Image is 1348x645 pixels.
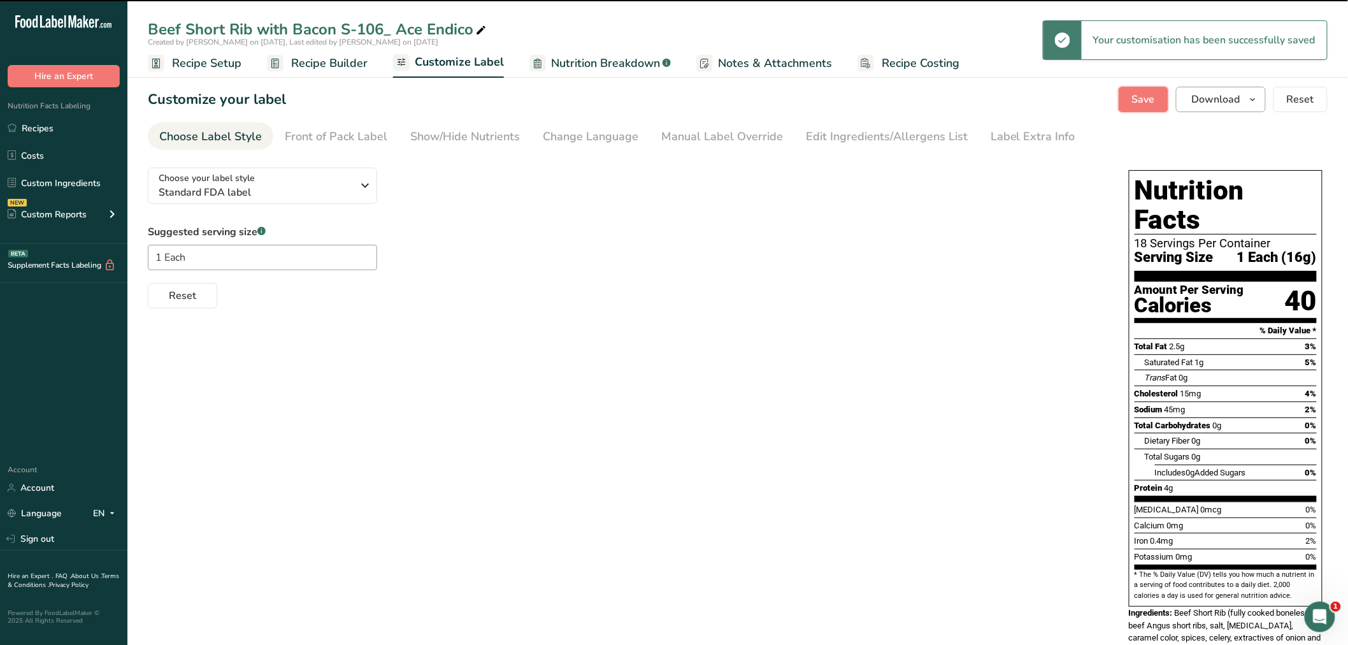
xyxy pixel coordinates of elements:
button: Save [1119,87,1168,112]
span: 0% [1306,521,1317,530]
div: 18 Servings Per Container [1135,237,1317,250]
span: 2% [1305,405,1317,414]
span: 0g [1192,452,1201,461]
span: 5% [1305,358,1317,367]
span: Customize Label [415,54,504,71]
span: 45mg [1165,405,1186,414]
button: Choose your label style Standard FDA label [148,168,377,204]
span: 3% [1305,342,1317,351]
section: * The % Daily Value (DV) tells you how much a nutrient in a serving of food contributes to a dail... [1135,570,1317,601]
a: Recipe Costing [857,49,959,78]
span: Iron [1135,536,1149,546]
span: Serving Size [1135,250,1214,266]
span: Download [1192,92,1240,107]
span: Cholesterol [1135,389,1179,398]
span: 4% [1305,389,1317,398]
iframe: Intercom live chat [1305,602,1335,632]
span: Includes Added Sugars [1155,468,1246,477]
span: Protein [1135,483,1163,493]
div: Powered By FoodLabelMaker © 2025 All Rights Reserved [8,609,120,625]
span: 0g [1192,436,1201,446]
span: Total Sugars [1145,452,1190,461]
span: Save [1132,92,1155,107]
h1: Nutrition Facts [1135,176,1317,235]
div: Front of Pack Label [285,128,387,145]
span: 2.5g [1170,342,1185,351]
span: 0g [1179,373,1188,382]
div: BETA [8,250,28,257]
a: Customize Label [393,48,504,78]
span: 0mg [1176,552,1193,562]
span: Created by [PERSON_NAME] on [DATE], Last edited by [PERSON_NAME] on [DATE] [148,37,438,47]
span: 1 Each (16g) [1237,250,1317,266]
a: FAQ . [55,572,71,581]
button: Hire an Expert [8,65,120,87]
span: Calcium [1135,521,1165,530]
span: 1 [1331,602,1341,612]
span: 4g [1165,483,1173,493]
span: 2% [1306,536,1317,546]
a: Hire an Expert . [8,572,53,581]
div: Your customisation has been successfully saved [1082,21,1327,59]
button: Reset [148,283,217,308]
a: Nutrition Breakdown [529,49,671,78]
span: 0% [1306,552,1317,562]
span: Standard FDA label [159,185,353,200]
span: [MEDICAL_DATA] [1135,505,1199,514]
span: Total Carbohydrates [1135,421,1211,430]
div: Choose Label Style [159,128,262,145]
span: Saturated Fat [1145,358,1193,367]
div: NEW [8,199,27,207]
span: Ingredients: [1129,608,1173,618]
h1: Customize your label [148,89,286,110]
span: 0% [1305,421,1317,430]
span: 15mg [1180,389,1201,398]
div: Custom Reports [8,208,87,221]
section: % Daily Value * [1135,323,1317,338]
span: Dietary Fiber [1145,436,1190,446]
a: Notes & Attachments [696,49,832,78]
a: Privacy Policy [49,581,89,590]
button: Download [1176,87,1266,112]
span: Fat [1145,373,1177,382]
i: Trans [1145,373,1166,382]
div: Amount Per Serving [1135,284,1244,296]
div: Label Extra Info [991,128,1075,145]
span: 0g [1186,468,1195,477]
span: Recipe Builder [291,55,368,72]
div: EN [93,506,120,521]
span: 0% [1306,505,1317,514]
div: Calories [1135,296,1244,315]
span: Total Fat [1135,342,1168,351]
span: Reset [169,288,196,303]
a: Recipe Setup [148,49,241,78]
span: 0mg [1167,521,1184,530]
label: Suggested serving size [148,224,377,240]
a: Recipe Builder [267,49,368,78]
div: Show/Hide Nutrients [410,128,520,145]
span: Reset [1287,92,1314,107]
span: 1g [1195,358,1204,367]
span: Sodium [1135,405,1163,414]
span: Potassium [1135,552,1174,562]
div: 40 [1285,284,1317,318]
a: About Us . [71,572,101,581]
div: Beef Short Rib with Bacon S-106_ Ace Endico [148,18,489,41]
span: 0% [1305,436,1317,446]
span: 0.4mg [1151,536,1173,546]
button: Reset [1273,87,1328,112]
span: 0g [1213,421,1222,430]
a: Terms & Conditions . [8,572,119,590]
a: Language [8,502,62,525]
div: Edit Ingredients/Allergens List [806,128,968,145]
span: 0% [1305,468,1317,477]
div: Change Language [543,128,638,145]
span: Recipe Setup [172,55,241,72]
span: Recipe Costing [882,55,959,72]
div: Manual Label Override [661,128,783,145]
span: Notes & Attachments [718,55,832,72]
span: 0mcg [1201,505,1222,514]
span: Choose your label style [159,171,255,185]
span: Nutrition Breakdown [551,55,660,72]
